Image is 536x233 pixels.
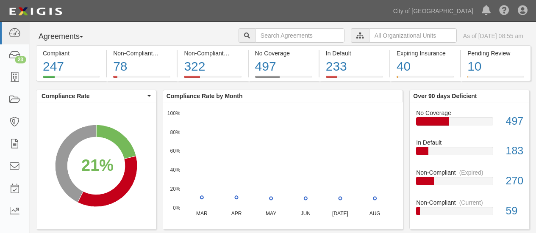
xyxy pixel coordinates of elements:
div: In Default [410,138,529,147]
div: 78 [113,58,170,76]
div: 59 [500,203,529,219]
text: 40% [170,167,180,173]
div: (Current) [156,49,180,58]
a: Non-Compliant(Expired)322 [178,76,247,82]
div: 270 [500,173,529,189]
div: 247 [43,58,100,76]
a: Non-Compliant(Current)78 [107,76,177,82]
div: Expiring Insurance [397,49,454,58]
text: 20% [170,186,180,192]
a: Compliant247 [36,76,106,82]
div: 497 [255,58,312,76]
b: Compliance Rate by Month [167,93,243,99]
a: Non-Compliant(Current)59 [416,198,523,222]
div: Non-Compliant [410,198,529,207]
div: 10 [467,58,524,76]
text: AUG [369,211,380,217]
i: Help Center - Complianz [499,6,509,16]
button: Agreements [36,28,100,45]
b: Over 90 days Deficient [413,93,477,99]
div: Non-Compliant (Current) [113,49,170,58]
div: 21% [81,154,114,177]
div: No Coverage [255,49,312,58]
svg: A chart. [163,102,403,229]
span: Compliance Rate [42,92,145,100]
text: JUN [300,211,310,217]
text: MAY [266,211,276,217]
a: Expiring Insurance40 [390,76,460,82]
div: 233 [326,58,383,76]
a: In Default183 [416,138,523,168]
text: APR [231,211,242,217]
text: 100% [167,110,181,116]
text: 60% [170,148,180,154]
a: Pending Review10 [461,76,531,82]
a: City of [GEOGRAPHIC_DATA] [389,3,478,19]
div: Compliant [43,49,100,58]
input: Search Agreements [255,28,344,43]
div: Non-Compliant (Expired) [184,49,241,58]
svg: A chart. [36,102,156,229]
div: In Default [326,49,383,58]
div: 23 [15,56,26,63]
text: MAR [196,211,208,217]
div: As of [DATE] 08:55 am [463,32,523,40]
text: [DATE] [332,211,348,217]
div: 497 [500,114,529,129]
a: Non-Compliant(Expired)270 [416,168,523,198]
text: 80% [170,129,180,135]
a: No Coverage497 [416,109,523,139]
a: In Default233 [319,76,389,82]
div: 183 [500,143,529,159]
a: No Coverage497 [249,76,319,82]
input: All Organizational Units [369,28,457,43]
img: logo-5460c22ac91f19d4615b14bd174203de0afe785f0fc80cf4dbbc73dc1793850b.png [6,4,65,19]
div: (Current) [459,198,483,207]
div: (Expired) [227,49,251,58]
div: 322 [184,58,241,76]
button: Compliance Rate [36,90,156,102]
div: Pending Review [467,49,524,58]
div: No Coverage [410,109,529,117]
div: 40 [397,58,454,76]
text: 0% [173,205,181,211]
div: (Expired) [459,168,483,177]
div: Non-Compliant [410,168,529,177]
